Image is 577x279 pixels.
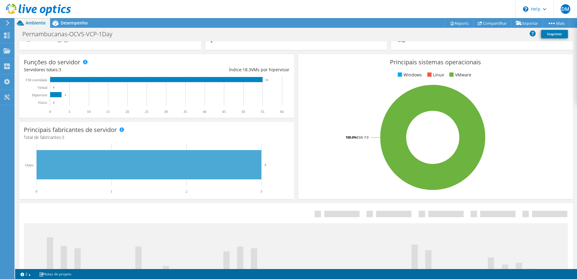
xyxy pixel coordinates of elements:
text: 3 [260,189,262,194]
text: 15 [106,110,110,114]
text: 45 [222,110,226,114]
text: 55 [266,79,269,82]
h3: Principais sistemas operacionais [303,59,568,66]
text: 25 [145,110,148,114]
a: Mais [543,18,569,28]
text: 3 [264,163,266,167]
h3: Funções do servidor [24,59,80,66]
div: Índice: VMs por hipervisor [157,66,289,73]
span: Desempenho [61,20,88,26]
a: Notas do projeto [35,270,75,278]
text: 0 [36,189,37,194]
span: 18.3 [243,67,251,72]
text: Hipervisor [32,93,47,97]
tspan: Físico [38,101,47,105]
text: 35 [183,110,187,114]
span: 3 [62,134,64,140]
span: DM [561,4,570,14]
h4: Total de fabricantes: [24,134,289,141]
li: Windows [396,72,422,78]
span: 3 [59,67,61,72]
text: 60 [280,110,284,114]
text: 20 [126,110,129,114]
li: Linux [426,72,444,78]
text: 0 [53,86,55,89]
text: Outro [25,163,33,167]
text: Virtual [37,85,48,90]
a: Compartilhar [473,18,512,28]
text: 3 [65,94,66,97]
a: Imprimir [541,30,568,38]
tspan: ESXi 7.0 [357,135,368,139]
text: 0 [49,110,51,114]
text: 10 [87,110,91,114]
a: Reports [445,18,473,28]
text: 2 [186,189,187,194]
text: 1 [110,189,112,194]
text: VM convidada [25,78,47,82]
tspan: 100.0% [346,135,357,139]
text: 55 [261,110,264,114]
div: Servidores totais: [24,66,157,73]
span: Ambiente [26,20,46,26]
h1: Pernambucanas-OCVS-VCP-1Day [20,31,122,37]
text: 0 [53,101,55,104]
svg: \n [523,6,528,12]
h3: Principais fabricantes de servidor [24,127,117,133]
text: 40 [203,110,206,114]
text: 5 [69,110,70,114]
text: 30 [164,110,168,114]
text: 50 [241,110,245,114]
a: Exportar [511,18,543,28]
li: VMware [448,72,471,78]
a: 2 [16,270,35,278]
